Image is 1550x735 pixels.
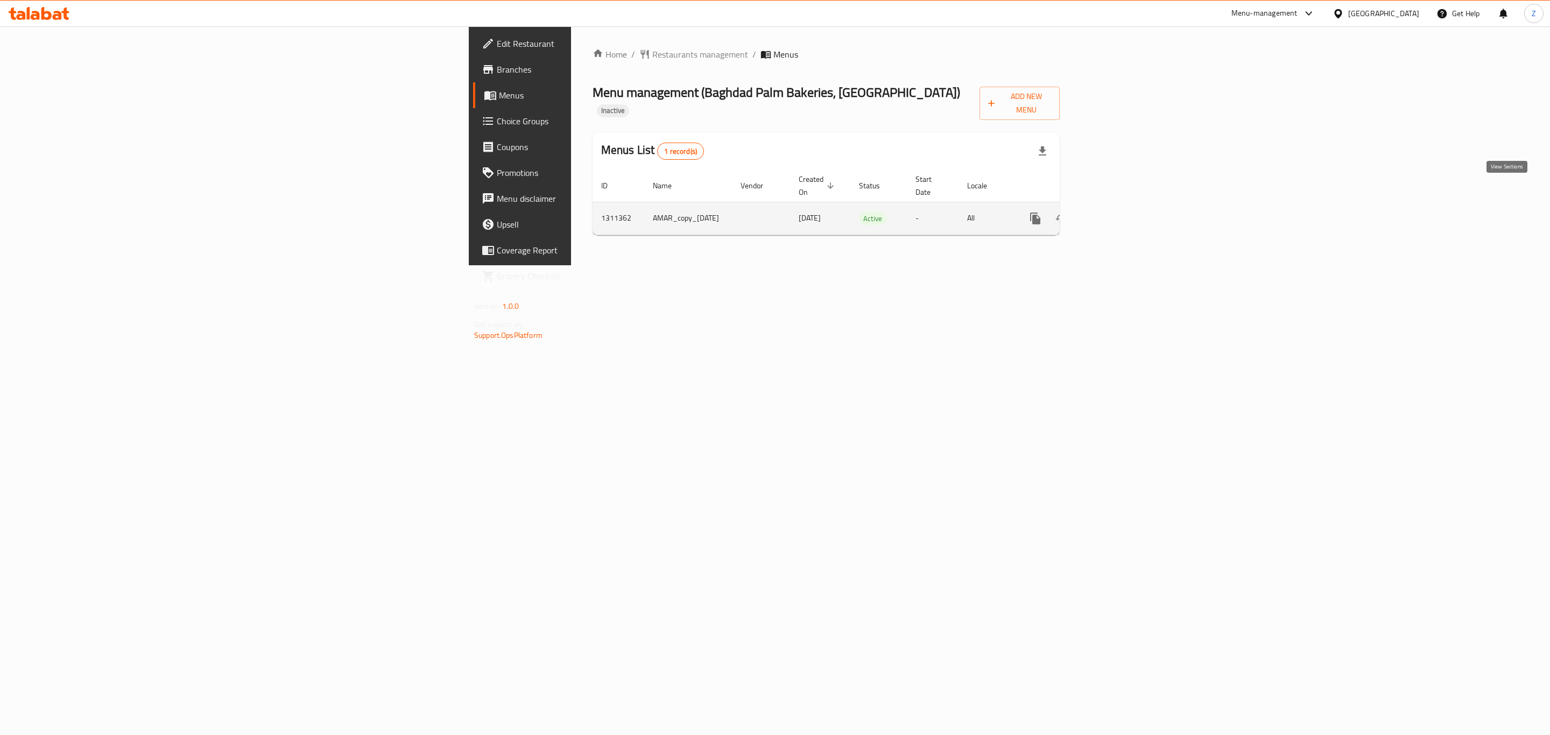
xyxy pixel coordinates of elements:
li: / [752,48,756,61]
span: 1 record(s) [658,146,703,157]
div: [GEOGRAPHIC_DATA] [1348,8,1419,19]
span: Get support on: [474,317,524,331]
span: Menus [773,48,798,61]
span: Created On [799,173,837,199]
span: Menus [499,89,719,102]
button: Change Status [1048,206,1074,231]
td: - [907,202,959,235]
a: Choice Groups [473,108,728,134]
a: Coupons [473,134,728,160]
span: Upsell [497,218,719,231]
span: Locale [967,179,1001,192]
a: Upsell [473,211,728,237]
span: Coupons [497,140,719,153]
span: Status [859,179,894,192]
span: Menu management ( Baghdad Palm Bakeries, [GEOGRAPHIC_DATA] ) [593,80,960,104]
h2: Menus List [601,142,704,160]
a: Menu disclaimer [473,186,728,211]
span: 1.0.0 [502,299,519,313]
a: Coverage Report [473,237,728,263]
span: Choice Groups [497,115,719,128]
span: Start Date [915,173,946,199]
div: Export file [1030,138,1055,164]
table: enhanced table [593,169,1135,235]
span: Active [859,213,886,225]
td: All [959,202,1014,235]
nav: breadcrumb [593,48,1060,61]
span: Menu disclaimer [497,192,719,205]
th: Actions [1014,169,1135,202]
a: Branches [473,56,728,82]
a: Menus [473,82,728,108]
a: Support.OpsPlatform [474,328,542,342]
span: Coverage Report [497,244,719,257]
span: Z [1532,8,1536,19]
span: Grocery Checklist [497,270,719,282]
a: Grocery Checklist [473,263,728,289]
button: more [1023,206,1048,231]
span: Edit Restaurant [497,37,719,50]
span: Vendor [741,179,777,192]
span: Branches [497,63,719,76]
a: Edit Restaurant [473,31,728,56]
div: Total records count [657,143,704,160]
span: Name [653,179,686,192]
div: Active [859,212,886,225]
div: Menu-management [1231,7,1298,20]
span: Version: [474,299,501,313]
span: Add New Menu [988,90,1051,117]
span: Promotions [497,166,719,179]
span: [DATE] [799,211,821,225]
button: Add New Menu [980,87,1060,120]
a: Promotions [473,160,728,186]
span: ID [601,179,622,192]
